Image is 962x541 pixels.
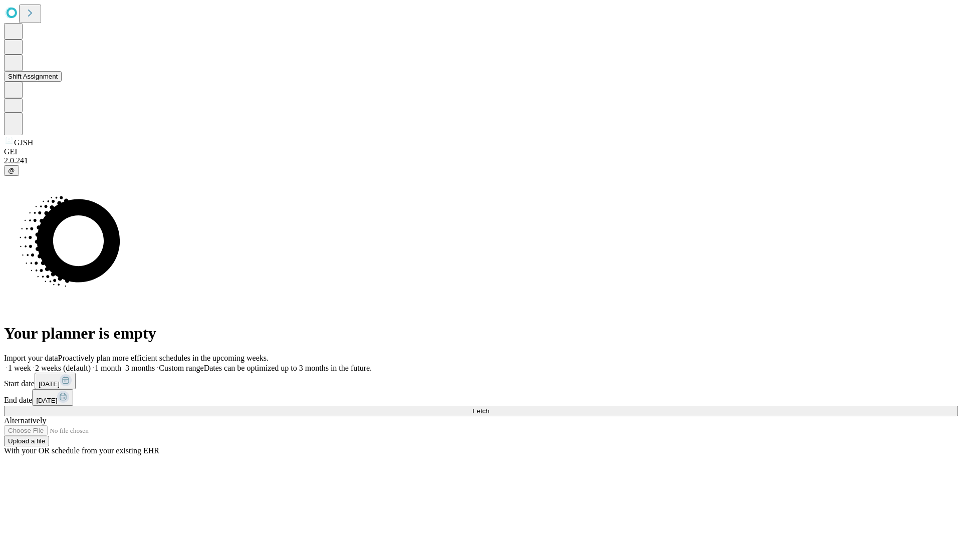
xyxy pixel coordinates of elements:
[35,364,91,372] span: 2 weeks (default)
[125,364,155,372] span: 3 months
[4,165,19,176] button: @
[35,373,76,389] button: [DATE]
[159,364,203,372] span: Custom range
[472,407,489,415] span: Fetch
[4,436,49,446] button: Upload a file
[4,406,958,416] button: Fetch
[32,389,73,406] button: [DATE]
[8,167,15,174] span: @
[58,354,269,362] span: Proactively plan more efficient schedules in the upcoming weeks.
[4,389,958,406] div: End date
[4,416,46,425] span: Alternatively
[36,397,57,404] span: [DATE]
[4,147,958,156] div: GEI
[95,364,121,372] span: 1 month
[204,364,372,372] span: Dates can be optimized up to 3 months in the future.
[4,373,958,389] div: Start date
[4,354,58,362] span: Import your data
[14,138,33,147] span: GJSH
[4,156,958,165] div: 2.0.241
[8,364,31,372] span: 1 week
[4,324,958,343] h1: Your planner is empty
[39,380,60,388] span: [DATE]
[4,446,159,455] span: With your OR schedule from your existing EHR
[4,71,62,82] button: Shift Assignment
